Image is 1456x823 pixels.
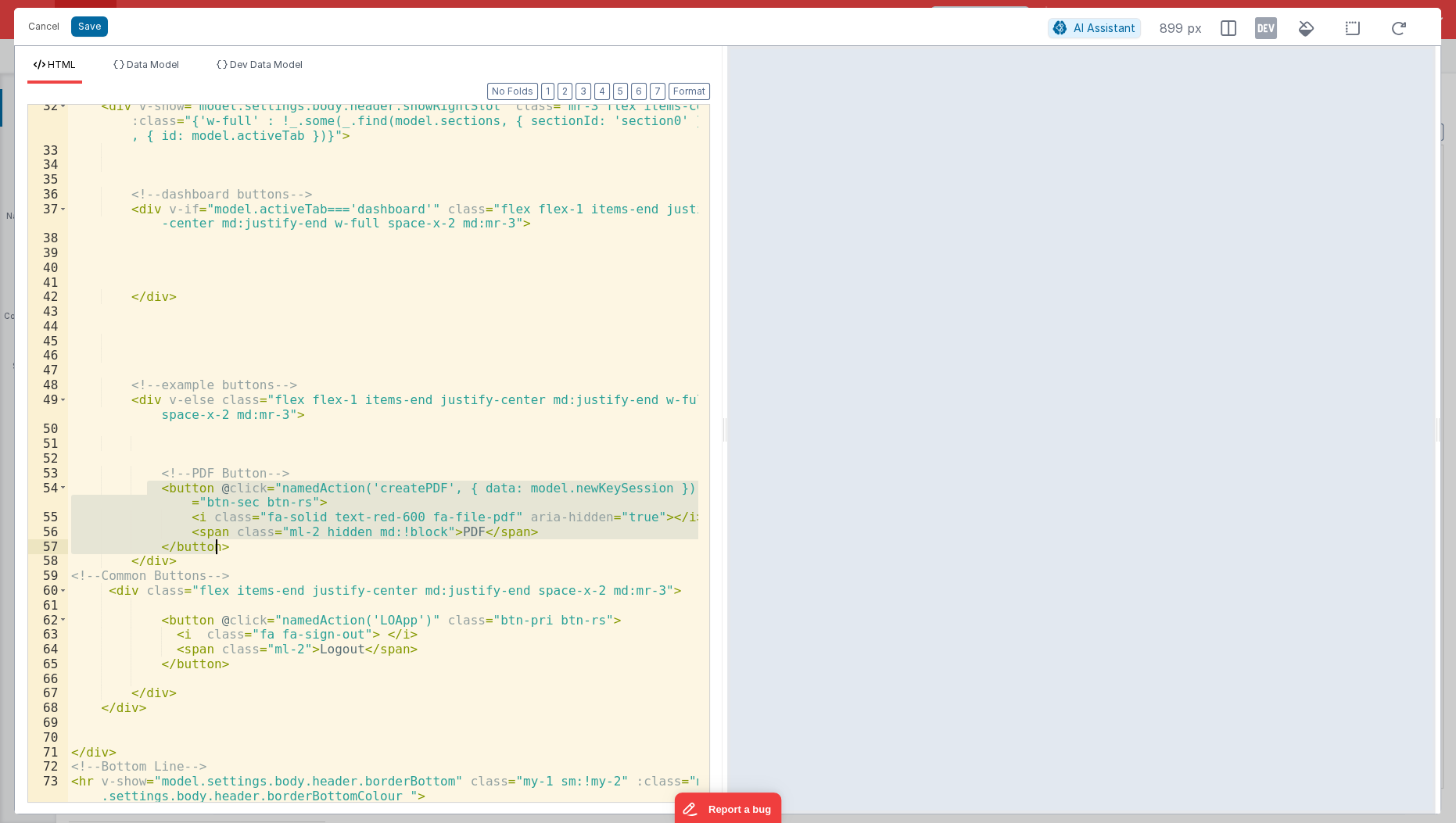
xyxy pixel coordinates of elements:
button: AI Assistant [1048,18,1141,38]
div: 66 [28,671,68,686]
span: 899 px [1160,19,1202,38]
div: 68 [28,700,68,715]
span: AI Assistant [1074,21,1135,34]
button: 2 [558,83,572,100]
button: Cancel [20,16,67,38]
div: 65 [28,657,68,671]
div: 53 [28,466,68,481]
button: No Folds [487,83,538,100]
div: 42 [28,289,68,304]
div: 44 [28,319,68,334]
button: 3 [576,83,591,100]
div: 48 [28,378,68,392]
div: 37 [28,202,68,231]
span: Dev Data Model [230,59,303,70]
div: 73 [28,774,68,803]
div: 49 [28,392,68,422]
button: Save [71,16,108,37]
div: 64 [28,642,68,657]
div: 34 [28,157,68,172]
div: 47 [28,363,68,378]
div: 72 [28,759,68,774]
div: 36 [28,187,68,202]
div: 41 [28,275,68,290]
div: 33 [28,143,68,158]
div: 54 [28,481,68,510]
div: 43 [28,304,68,319]
div: 58 [28,553,68,568]
div: 32 [28,98,68,142]
div: 70 [28,730,68,745]
div: 60 [28,583,68,598]
div: 45 [28,334,68,349]
button: 7 [650,83,665,100]
div: 56 [28,524,68,539]
div: 39 [28,245,68,260]
div: 62 [28,613,68,628]
div: 40 [28,260,68,275]
div: 51 [28,436,68,451]
div: 55 [28,510,68,524]
button: 6 [631,83,647,100]
div: 38 [28,231,68,245]
div: 59 [28,568,68,583]
span: HTML [48,59,76,70]
span: Data Model [127,59,179,70]
div: 63 [28,627,68,642]
div: 46 [28,348,68,363]
div: 52 [28,451,68,466]
div: 61 [28,598,68,613]
div: 57 [28,539,68,554]
div: 50 [28,421,68,436]
button: 1 [541,83,554,100]
div: 67 [28,685,68,700]
div: 35 [28,172,68,187]
button: 5 [613,83,628,100]
div: 71 [28,745,68,760]
button: Format [669,83,710,100]
div: 69 [28,715,68,730]
button: 4 [594,83,610,100]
